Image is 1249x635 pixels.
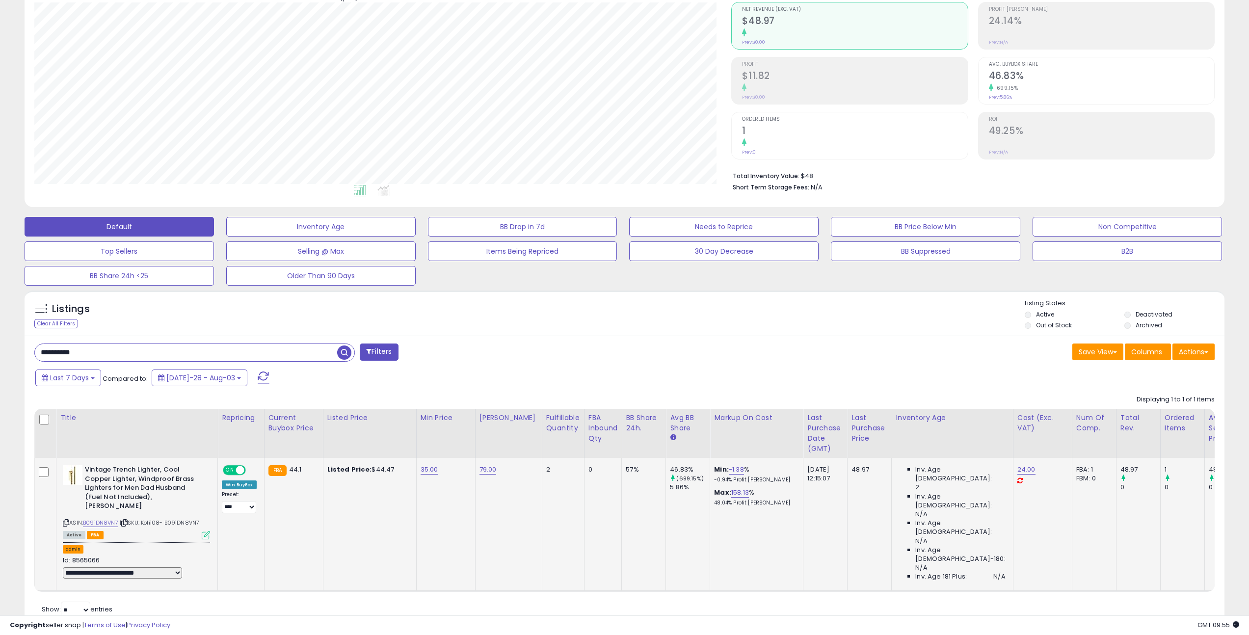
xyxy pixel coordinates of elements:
button: Actions [1172,344,1215,360]
span: N/A [915,537,927,546]
span: 44.1 [289,465,302,474]
span: [DATE]-28 - Aug-03 [166,373,235,383]
span: Columns [1131,347,1162,357]
div: Last Purchase Date (GMT) [807,413,843,454]
small: Prev: N/A [989,149,1008,155]
div: Clear All Filters [34,319,78,328]
a: 35.00 [421,465,438,475]
div: BB Share 24h. [626,413,662,433]
button: Filters [360,344,398,361]
a: 79.00 [479,465,497,475]
small: Prev: 5.86% [989,94,1012,100]
a: Privacy Policy [127,620,170,630]
span: Profit [742,62,967,67]
div: 0 [1209,483,1249,492]
small: Prev: $0.00 [742,39,765,45]
b: Max: [714,488,731,497]
small: FBA [268,465,287,476]
a: 24.00 [1017,465,1036,475]
div: 2 [546,465,577,474]
strong: Copyright [10,620,46,630]
span: N/A [993,572,1005,581]
div: Avg BB Share [670,413,706,433]
button: Older Than 90 Days [226,266,416,286]
div: [PERSON_NAME] [479,413,538,423]
li: $48 [733,169,1207,181]
label: Out of Stock [1036,321,1072,329]
div: Listed Price [327,413,412,423]
div: 0 [1120,483,1160,492]
h2: 46.83% [989,70,1214,83]
div: Displaying 1 to 1 of 1 items [1137,395,1215,404]
h2: 49.25% [989,125,1214,138]
div: % [714,465,796,483]
a: 158.13 [731,488,749,498]
span: Inv. Age [DEMOGRAPHIC_DATA]: [915,492,1005,510]
div: Title [60,413,213,423]
b: Total Inventory Value: [733,172,799,180]
div: Preset: [222,491,257,513]
small: Prev: $0.00 [742,94,765,100]
div: 1 [1165,465,1204,474]
th: The percentage added to the cost of goods (COGS) that forms the calculator for Min & Max prices. [710,409,803,458]
span: N/A [915,510,927,519]
button: Non Competitive [1033,217,1222,237]
button: Columns [1125,344,1171,360]
span: Inv. Age [DEMOGRAPHIC_DATA]: [915,519,1005,536]
button: Items Being Repriced [428,241,617,261]
b: Short Term Storage Fees: [733,183,809,191]
span: Inv. Age 181 Plus: [915,572,967,581]
div: Last Purchase Price [851,413,887,444]
div: 57% [626,465,658,474]
div: Min Price [421,413,471,423]
button: [DATE]-28 - Aug-03 [152,370,247,386]
div: 0 [588,465,614,474]
div: 46.83% [670,465,710,474]
div: Current Buybox Price [268,413,319,433]
div: 5.86% [670,483,710,492]
h5: Listings [52,302,90,316]
div: 0 [1165,483,1204,492]
div: $44.47 [327,465,409,474]
p: 48.04% Profit [PERSON_NAME] [714,500,796,506]
div: 48.97 [1120,465,1160,474]
button: Last 7 Days [35,370,101,386]
div: FBA inbound Qty [588,413,618,444]
button: Save View [1072,344,1123,360]
label: Archived [1136,321,1162,329]
button: 30 Day Decrease [629,241,819,261]
span: Show: entries [42,605,112,614]
p: -0.94% Profit [PERSON_NAME] [714,476,796,483]
b: Vintage Trench Lighter, Cool Copper Lighter, Windproof Brass Lighters for Men Dad Husband (Fuel N... [85,465,204,513]
div: FBA: 1 [1076,465,1109,474]
span: Net Revenue (Exc. VAT) [742,7,967,12]
h2: $11.82 [742,70,967,83]
b: Listed Price: [327,465,372,474]
button: Inventory Age [226,217,416,237]
span: Inv. Age [DEMOGRAPHIC_DATA]-180: [915,546,1005,563]
label: Active [1036,310,1054,318]
img: 31nllGDeSBL._SL40_.jpg [63,465,82,485]
div: seller snap | | [10,621,170,630]
div: [DATE] 12:15:07 [807,465,840,483]
b: Min: [714,465,729,474]
div: Win BuyBox [222,480,257,489]
a: B091DN8VN7 [83,519,118,527]
span: N/A [915,563,927,572]
div: Total Rev. [1120,413,1156,433]
button: BB Share 24h <25 [25,266,214,286]
span: OFF [244,466,260,475]
small: Prev: 0 [742,149,756,155]
button: Default [25,217,214,237]
button: Needs to Reprice [629,217,819,237]
span: | SKU: Koli108- B091DN8VN7 [120,519,199,527]
button: BB Drop in 7d [428,217,617,237]
span: FBA [87,531,104,539]
span: Inv. Age [DEMOGRAPHIC_DATA]: [915,465,1005,483]
span: Last 7 Days [50,373,89,383]
span: Compared to: [103,374,148,383]
div: Repricing [222,413,260,423]
button: BB Price Below Min [831,217,1020,237]
h2: $48.97 [742,15,967,28]
div: Ordered Items [1165,413,1200,433]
